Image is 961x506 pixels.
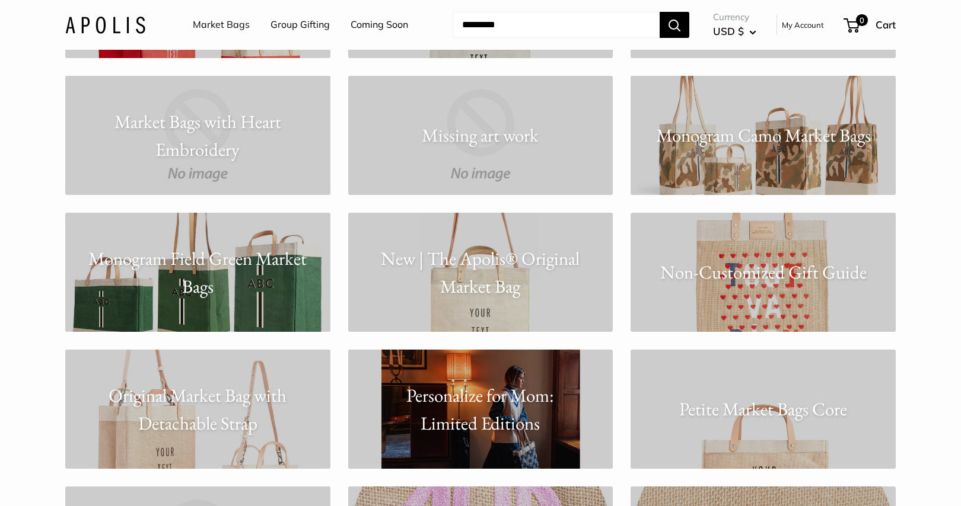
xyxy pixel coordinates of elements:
[660,12,689,38] button: Search
[65,16,145,33] img: Apolis
[631,395,896,423] p: Petite Market Bags Core
[631,76,896,195] a: Monogram Camo Market Bags
[65,382,330,437] p: Original Market Bag with Detachable Strap
[782,18,824,32] a: My Account
[713,9,756,25] span: Currency
[348,121,613,149] p: Missing art work
[65,213,330,332] a: Monogram Field Green Market Bags
[65,350,330,469] a: Original Market Bag with Detachable Strap
[348,245,613,300] p: New | The Apolis® Original Market Bag
[348,382,613,437] p: Personalize for Mom: Limited Editions
[845,15,896,34] a: 0 Cart
[65,245,330,300] p: Monogram Field Green Market Bags
[348,213,613,332] a: New | The Apolis® Original Market Bag
[348,76,613,195] a: Missing art work
[65,108,330,163] p: Market Bags with Heart Embroidery
[453,12,660,38] input: Search...
[631,213,896,332] a: Non-Customized Gift Guide
[9,461,127,497] iframe: Sign Up via Text for Offers
[65,76,330,195] a: Market Bags with Heart Embroidery
[631,121,896,149] p: Monogram Camo Market Bags
[193,16,250,34] a: Market Bags
[631,350,896,469] a: Petite Market Bags Core
[348,350,613,469] a: Personalize for Mom:Limited Editions
[351,16,408,34] a: Coming Soon
[856,14,868,26] span: 0
[631,258,896,286] p: Non-Customized Gift Guide
[713,22,756,41] button: USD $
[713,25,744,37] span: USD $
[876,18,896,31] span: Cart
[271,16,330,34] a: Group Gifting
